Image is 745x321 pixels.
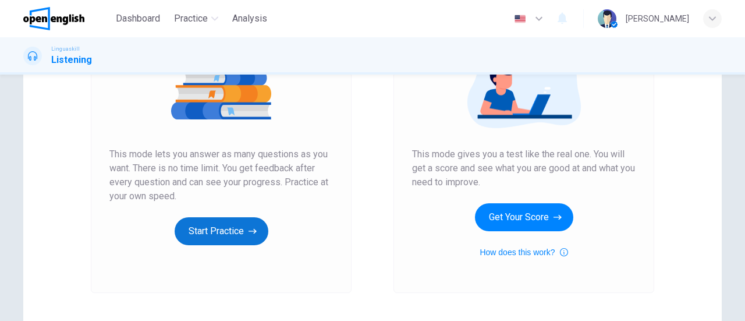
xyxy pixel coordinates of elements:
[23,7,84,30] img: OpenEnglish logo
[598,9,616,28] img: Profile picture
[412,147,636,189] span: This mode gives you a test like the real one. You will get a score and see what you are good at a...
[175,217,268,245] button: Start Practice
[228,8,272,29] button: Analysis
[111,8,165,29] button: Dashboard
[475,203,573,231] button: Get Your Score
[169,8,223,29] button: Practice
[51,53,92,67] h1: Listening
[109,147,333,203] span: This mode lets you answer as many questions as you want. There is no time limit. You get feedback...
[480,245,567,259] button: How does this work?
[116,12,160,26] span: Dashboard
[23,7,111,30] a: OpenEnglish logo
[232,12,267,26] span: Analysis
[513,15,527,23] img: en
[174,12,208,26] span: Practice
[626,12,689,26] div: [PERSON_NAME]
[51,45,80,53] span: Linguaskill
